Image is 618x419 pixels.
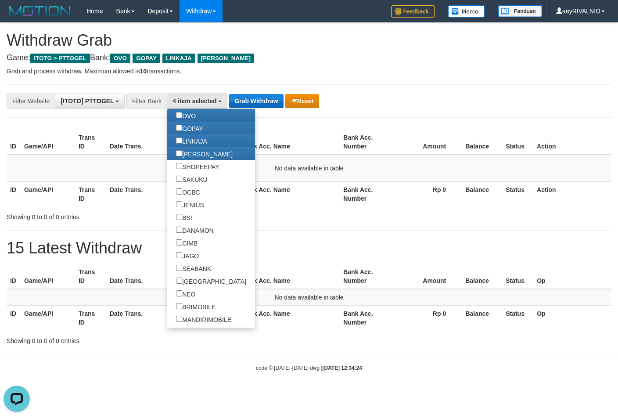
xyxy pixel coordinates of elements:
[7,4,73,18] img: MOTION_logo.png
[167,325,224,338] label: BNIMOBILE
[176,278,182,284] input: [GEOGRAPHIC_DATA]
[459,264,502,289] th: Balance
[167,249,208,262] label: JAGO
[7,67,611,76] p: Grab and process withdraw. Maximum allowed is transactions.
[239,306,340,331] th: Bank Acc. Name
[7,155,611,182] td: No data available in table
[21,130,75,155] th: Game/API
[340,306,394,331] th: Bank Acc. Number
[167,122,212,134] label: GOPAY
[106,264,172,289] th: Date Trans.
[502,264,533,289] th: Status
[7,239,611,257] h1: 15 Latest Withdraw
[167,109,205,122] label: OVO
[7,94,55,108] div: Filter Website
[75,306,106,331] th: Trans ID
[176,201,182,207] input: JENIUS
[176,227,182,233] input: DANAMON
[229,94,283,108] button: Grab Withdraw
[75,181,106,206] th: Trans ID
[162,54,195,63] span: LINKAJA
[21,306,75,331] th: Game/API
[323,365,362,371] strong: [DATE] 12:34:24
[55,94,125,108] button: [ITOTO] PTTOGEL
[21,181,75,206] th: Game/API
[239,181,340,206] th: Bank Acc. Name
[256,365,362,371] small: code © [DATE]-[DATE] dwg |
[21,264,75,289] th: Game/API
[176,214,182,220] input: BSI
[7,264,21,289] th: ID
[167,134,216,147] label: LINKAJA
[285,94,319,108] button: Reset
[110,54,130,63] span: OVO
[75,264,106,289] th: Trans ID
[448,5,485,18] img: Button%20Memo.svg
[167,313,240,325] label: MANDIRIMOBILE
[7,32,611,49] h1: Withdraw Grab
[7,181,21,206] th: ID
[30,54,90,63] span: ITOTO > PTTOGEL
[533,264,611,289] th: Op
[167,287,204,300] label: NEO
[133,54,160,63] span: GOPAY
[394,130,459,155] th: Amount
[176,176,182,182] input: SAKUKU
[459,306,502,331] th: Balance
[167,185,208,198] label: OCBC
[167,300,224,313] label: BRIMOBILE
[340,264,394,289] th: Bank Acc. Number
[176,137,182,144] input: LINKAJA
[167,275,255,287] label: [GEOGRAPHIC_DATA]
[61,98,114,105] span: [ITOTO] PTTOGEL
[533,306,611,331] th: Op
[239,264,340,289] th: Bank Acc. Name
[140,68,147,75] strong: 10
[340,130,394,155] th: Bank Acc. Number
[239,130,340,155] th: Bank Acc. Name
[176,303,182,309] input: BRIMOBILE
[7,333,251,345] div: Showing 0 to 0 of 0 entries
[7,54,611,62] h4: Game: Bank:
[167,198,213,211] label: JENIUS
[533,181,611,206] th: Action
[7,130,21,155] th: ID
[176,163,182,169] input: SHOPEEPAY
[106,181,172,206] th: Date Trans.
[167,211,201,224] label: BSI
[394,181,459,206] th: Rp 0
[7,306,21,331] th: ID
[394,264,459,289] th: Amount
[176,125,182,131] input: GOPAY
[167,262,220,275] label: SEABANK
[176,150,182,156] input: [PERSON_NAME]
[172,98,216,105] span: 4 item selected
[459,130,502,155] th: Balance
[106,306,172,331] th: Date Trans.
[167,236,206,249] label: CIMB
[176,290,182,296] input: NEO
[126,94,167,108] div: Filter Bank
[4,4,30,30] button: Open LiveChat chat widget
[7,209,251,221] div: Showing 0 to 0 of 0 entries
[167,160,228,173] label: SHOPEEPAY
[394,306,459,331] th: Rp 0
[176,265,182,271] input: SEABANK
[391,5,435,18] img: Feedback.jpg
[106,130,172,155] th: Date Trans.
[176,112,182,118] input: OVO
[75,130,106,155] th: Trans ID
[176,188,182,195] input: OCBC
[167,224,223,236] label: DANAMON
[167,94,227,108] button: 4 item selected
[502,130,533,155] th: Status
[176,239,182,246] input: CIMB
[502,181,533,206] th: Status
[167,173,216,185] label: SAKUKU
[340,181,394,206] th: Bank Acc. Number
[533,130,611,155] th: Action
[7,289,611,306] td: No data available in table
[198,54,254,63] span: [PERSON_NAME]
[459,181,502,206] th: Balance
[498,5,542,17] img: panduan.png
